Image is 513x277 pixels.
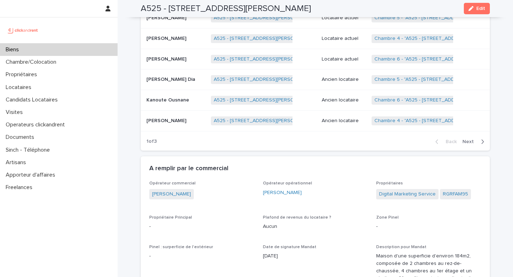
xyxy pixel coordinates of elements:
[3,96,63,103] p: Candidats Locataires
[149,245,213,249] span: Pinel : surperficie de l'extérieur
[374,56,509,62] a: Chambre 6 - "A525 - [STREET_ADDRESS][PERSON_NAME]"
[263,189,302,197] a: [PERSON_NAME]
[430,138,460,145] button: Back
[149,252,254,260] p: -
[443,190,468,198] a: RGRFAM95
[441,139,457,144] span: Back
[146,75,197,83] p: [PERSON_NAME] Dia
[3,84,37,91] p: Locataires
[152,190,191,198] a: [PERSON_NAME]
[376,223,481,230] p: -
[3,46,25,53] p: Biens
[146,116,188,124] p: [PERSON_NAME]
[379,190,436,198] a: Digital Marketing Service
[141,69,490,90] tr: [PERSON_NAME] Dia[PERSON_NAME] Dia A525 - [STREET_ADDRESS][PERSON_NAME] Ancien locataireChambre 5...
[462,139,478,144] span: Next
[149,215,192,220] span: Propriétaire Principal
[3,184,38,191] p: Freelances
[141,8,490,28] tr: [PERSON_NAME][PERSON_NAME] A525 - [STREET_ADDRESS][PERSON_NAME] Locataire actuelChambre 5 - "A525...
[6,23,40,37] img: UCB0brd3T0yccxBKYDjQ
[322,77,366,83] p: Ancien locataire
[376,215,399,220] span: Zone Pinel
[460,138,490,145] button: Next
[322,118,366,124] p: Ancien locataire
[146,14,188,21] p: [PERSON_NAME]
[3,134,40,141] p: Documents
[322,15,366,21] p: Locataire actuel
[214,36,316,42] a: A525 - [STREET_ADDRESS][PERSON_NAME]
[141,4,311,14] h2: A525 - [STREET_ADDRESS][PERSON_NAME]
[374,36,509,42] a: Chambre 4 - "A525 - [STREET_ADDRESS][PERSON_NAME]"
[146,96,191,103] p: Kanoute Ousnane
[322,56,366,62] p: Locataire actuel
[464,3,490,14] button: Edit
[376,245,426,249] span: Description pour Mandat
[146,34,188,42] p: [PERSON_NAME]
[3,121,71,128] p: Operateurs clickandrent
[3,109,28,116] p: Visites
[214,77,316,83] a: A525 - [STREET_ADDRESS][PERSON_NAME]
[149,181,196,185] span: Opérateur commercial
[141,28,490,49] tr: [PERSON_NAME][PERSON_NAME] A525 - [STREET_ADDRESS][PERSON_NAME] Locataire actuelChambre 4 - "A525...
[149,223,254,230] p: -
[214,56,316,62] a: A525 - [STREET_ADDRESS][PERSON_NAME]
[141,133,162,150] p: 1 of 3
[3,147,56,153] p: Sinch - Téléphone
[374,15,509,21] a: Chambre 5 - "A525 - [STREET_ADDRESS][PERSON_NAME]"
[214,15,316,21] a: A525 - [STREET_ADDRESS][PERSON_NAME]
[476,6,485,11] span: Edit
[376,181,403,185] span: Propriétaires
[141,111,490,131] tr: [PERSON_NAME][PERSON_NAME] A525 - [STREET_ADDRESS][PERSON_NAME] Ancien locataireChambre 4 - "A525...
[263,223,368,230] p: Aucun
[214,97,316,103] a: A525 - [STREET_ADDRESS][PERSON_NAME]
[146,55,188,62] p: [PERSON_NAME]
[263,215,331,220] span: Plafond de revenus du locataire ?
[374,118,509,124] a: Chambre 4 - "A525 - [STREET_ADDRESS][PERSON_NAME]"
[374,97,509,103] a: Chambre 6 - "A525 - [STREET_ADDRESS][PERSON_NAME]"
[3,159,32,166] p: Artisans
[263,252,368,260] p: [DATE]
[263,245,316,249] span: Date de signature Mandat
[3,59,62,66] p: Chambre/Colocation
[322,97,366,103] p: Ancien locataire
[322,36,366,42] p: Locataire actuel
[214,118,316,124] a: A525 - [STREET_ADDRESS][PERSON_NAME]
[3,172,61,178] p: Apporteur d'affaires
[374,77,509,83] a: Chambre 5 - "A525 - [STREET_ADDRESS][PERSON_NAME]"
[3,71,43,78] p: Propriétaires
[263,181,312,185] span: Opérateur opérationnel
[141,49,490,69] tr: [PERSON_NAME][PERSON_NAME] A525 - [STREET_ADDRESS][PERSON_NAME] Locataire actuelChambre 6 - "A525...
[141,90,490,111] tr: Kanoute OusnaneKanoute Ousnane A525 - [STREET_ADDRESS][PERSON_NAME] Ancien locataireChambre 6 - "...
[149,165,228,173] h2: A remplir par le commercial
